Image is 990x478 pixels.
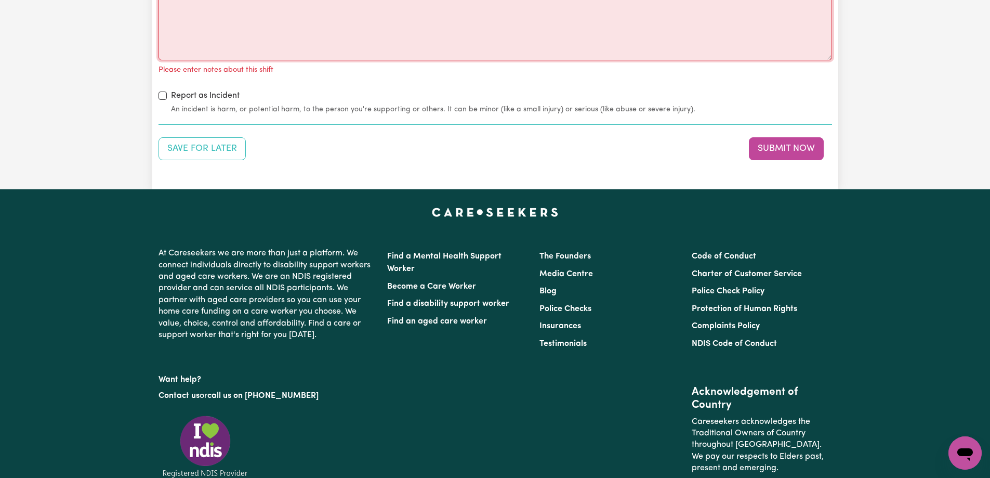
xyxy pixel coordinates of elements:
[159,64,273,76] p: Please enter notes about this shift
[387,317,487,326] a: Find an aged care worker
[692,322,760,330] a: Complaints Policy
[539,322,581,330] a: Insurances
[692,386,831,412] h2: Acknowledgement of Country
[749,137,824,160] button: Submit your job report
[539,305,591,313] a: Police Checks
[539,287,557,295] a: Blog
[539,340,587,348] a: Testimonials
[387,282,476,291] a: Become a Care Worker
[159,137,246,160] button: Save your job report
[171,89,240,102] label: Report as Incident
[159,386,375,406] p: or
[692,287,764,295] a: Police Check Policy
[387,300,509,308] a: Find a disability support worker
[159,370,375,385] p: Want help?
[692,252,756,261] a: Code of Conduct
[159,243,375,345] p: At Careseekers we are more than just a platform. We connect individuals directly to disability su...
[171,104,832,115] small: An incident is harm, or potential harm, to the person you're supporting or others. It can be mino...
[159,392,200,400] a: Contact us
[692,305,797,313] a: Protection of Human Rights
[539,252,591,261] a: The Founders
[692,340,777,348] a: NDIS Code of Conduct
[207,392,319,400] a: call us on [PHONE_NUMBER]
[539,270,593,278] a: Media Centre
[948,436,982,470] iframe: Button to launch messaging window
[387,252,501,273] a: Find a Mental Health Support Worker
[692,270,802,278] a: Charter of Customer Service
[432,208,558,216] a: Careseekers home page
